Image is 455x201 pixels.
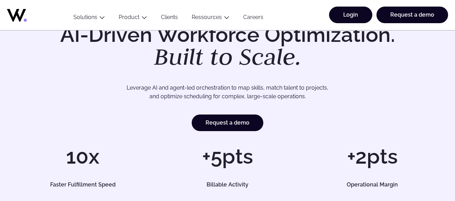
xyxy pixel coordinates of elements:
[329,7,372,23] a: Login
[35,83,420,101] p: Leverage AI and agent-led orchestration to map skills, match talent to projects, and optimize sch...
[119,14,139,20] a: Product
[192,115,263,131] a: Request a demo
[154,41,301,72] em: Built to Scale.
[51,24,405,68] h1: AI-Driven Workforce Optimization.
[185,14,236,23] button: Ressources
[158,146,296,167] h1: +5pts
[192,14,222,20] a: Ressources
[165,182,289,188] h5: Billable Activity
[21,182,145,188] h5: Faster Fulfillment Speed
[376,7,448,23] a: Request a demo
[310,182,434,188] h5: Operational Margin
[409,155,445,191] iframe: Chatbot
[236,14,270,23] a: Careers
[112,14,154,23] button: Product
[303,146,441,167] h1: +2pts
[66,14,112,23] button: Solutions
[154,14,185,23] a: Clients
[14,146,152,167] h1: 10x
